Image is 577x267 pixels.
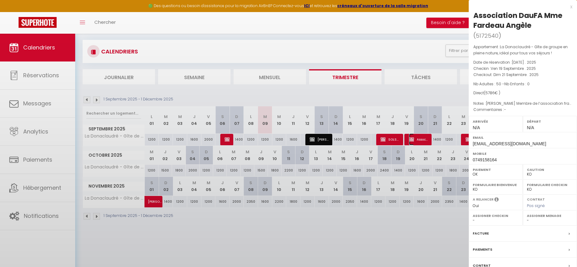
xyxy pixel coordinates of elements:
[473,167,519,173] label: Paiement
[485,90,495,95] span: 5786
[473,44,572,56] p: Appartement :
[473,213,519,219] label: Assigner Checkin
[494,197,499,204] i: Sélectionner OUI si vous souhaiter envoyer les séquences de messages post-checkout
[504,107,506,112] span: -
[473,246,492,253] label: Paiements
[473,157,497,162] span: 0749158164
[473,72,572,78] p: Checkout :
[5,2,24,21] button: Ouvrir le widget de chat LiveChat
[473,134,573,141] label: Email
[527,197,545,201] label: Contrat
[473,66,572,72] p: Checkin :
[491,66,536,71] span: Ven 19 Septembre . 2025
[473,107,572,113] p: Commentaires :
[473,59,572,66] p: Date de réservation :
[473,44,568,56] span: La Donaclaudré - Gîte de groupe en pleine nature, idéal pour tous vos séjours !
[527,125,534,130] span: N/A
[473,11,572,30] div: Association DauFA Mme Fardeau Angèle
[527,118,573,125] label: Départ
[473,81,530,87] span: Nb Adultes : 50 -
[469,3,572,11] div: x
[504,81,530,87] span: Nb Enfants : 0
[473,197,493,202] label: A relancer
[473,182,519,188] label: Formulaire Bienvenue
[484,90,500,95] span: ( € )
[473,230,489,237] label: Facture
[476,32,498,40] span: 5172540
[527,203,545,208] span: Pas signé
[527,213,573,219] label: Assigner Menage
[512,60,536,65] span: [DATE] . 2025
[473,100,572,107] p: Notes :
[493,72,539,77] span: Dim 21 Septembre . 2025
[473,31,501,40] span: ( )
[473,90,572,96] div: Direct
[527,167,573,173] label: Caution
[473,125,480,130] span: N/A
[473,118,519,125] label: Arrivée
[473,150,573,157] label: Mobile
[527,182,573,188] label: Formulaire Checkin
[473,141,546,146] span: [EMAIL_ADDRESS][DOMAIN_NAME]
